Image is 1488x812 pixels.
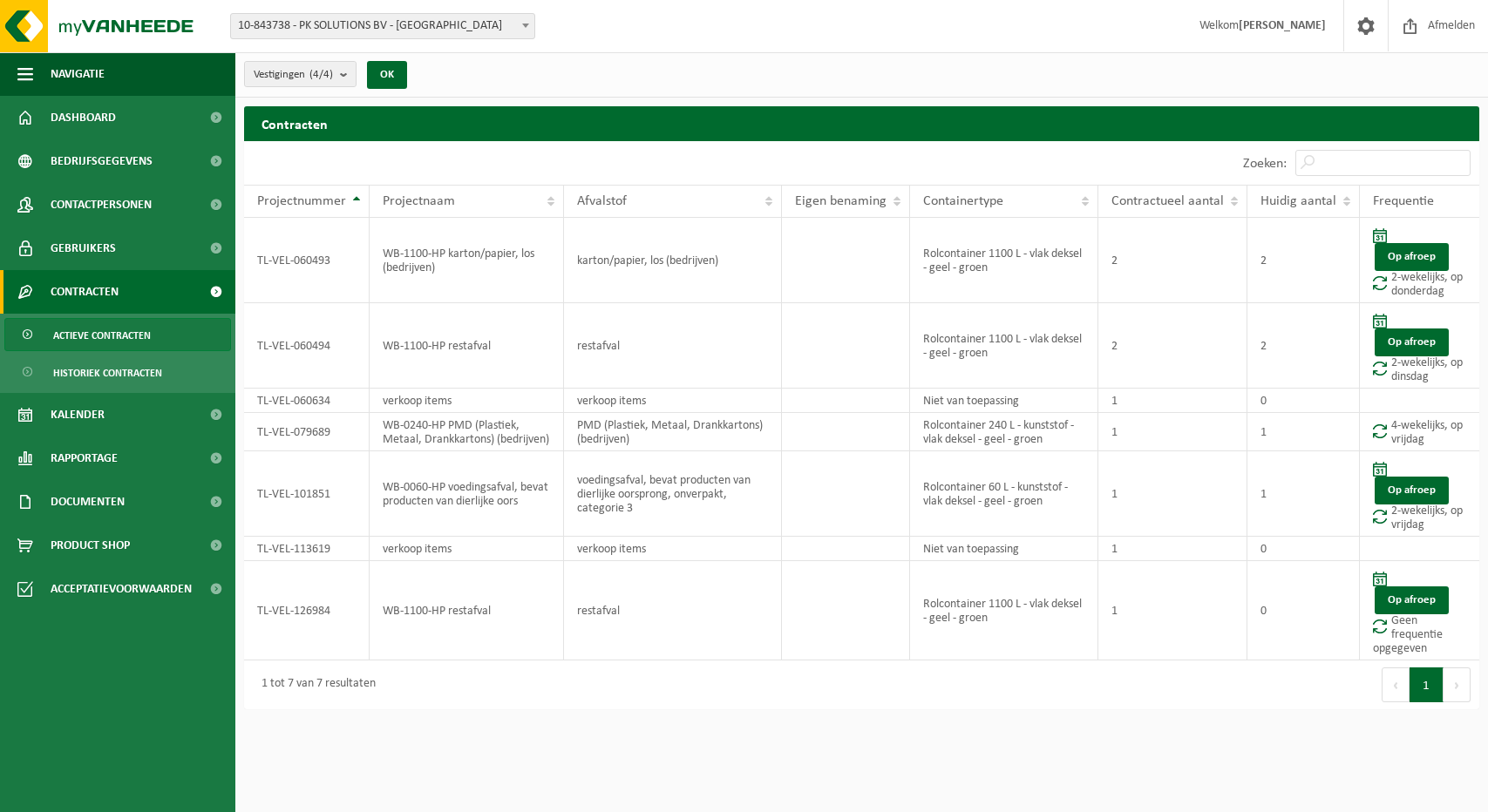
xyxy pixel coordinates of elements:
[1247,537,1360,561] td: 0
[923,194,1003,208] span: Containertype
[244,561,370,660] td: TL-VEL-126984
[370,451,564,537] td: WB-0060-HP voedingsafval, bevat producten van dierlijke oors
[51,567,192,611] span: Acceptatievoorwaarden
[910,303,1098,389] td: Rolcontainer 1100 L - vlak deksel - geel - groen
[1247,389,1360,413] td: 0
[51,52,105,96] span: Navigatie
[577,194,627,208] span: Afvalstof
[1247,451,1360,537] td: 1
[1360,561,1479,660] td: Geen frequentie opgegeven
[1373,194,1434,208] span: Frequentie
[564,389,782,413] td: verkoop items
[254,62,333,88] span: Vestigingen
[564,413,782,451] td: PMD (Plastiek, Metaal, Drankkartons) (bedrijven)
[1239,19,1326,32] strong: [PERSON_NAME]
[910,451,1098,537] td: Rolcontainer 60 L - kunststof - vlak deksel - geel - groen
[51,436,118,480] span: Rapportage
[244,413,370,451] td: TL-VEL-079689
[1098,218,1247,303] td: 2
[1375,477,1449,504] a: Op afroep
[244,61,357,87] button: Vestigingen(4/4)
[51,524,130,567] span: Product Shop
[1098,561,1247,660] td: 1
[564,218,782,303] td: karton/papier, los (bedrijven)
[1247,561,1360,660] td: 0
[309,69,333,80] count: (4/4)
[257,194,346,208] span: Projectnummer
[564,537,782,561] td: verkoop items
[1360,413,1479,451] td: 4-wekelijks, op vrijdag
[244,389,370,413] td: TL-VEL-060634
[370,218,564,303] td: WB-1100-HP karton/papier, los (bedrijven)
[1247,218,1360,303] td: 2
[1098,389,1247,413] td: 1
[1360,451,1479,537] td: 2-wekelijks, op vrijdag
[1098,413,1247,451] td: 1
[1247,303,1360,389] td: 2
[564,303,782,389] td: restafval
[564,561,782,660] td: restafval
[244,106,1479,140] h2: Contracten
[795,194,887,208] span: Eigen benaming
[370,303,564,389] td: WB-1100-HP restafval
[244,537,370,561] td: TL-VEL-113619
[1260,194,1336,208] span: Huidig aantal
[370,537,564,561] td: verkoop items
[910,561,1098,660] td: Rolcontainer 1100 L - vlak deksel - geel - groen
[1111,194,1224,208] span: Contractueel aantal
[370,389,564,413] td: verkoop items
[51,393,105,436] span: Kalender
[51,227,116,270] span: Gebruikers
[370,561,564,660] td: WB-1100-HP restafval
[564,451,782,537] td: voedingsafval, bevat producten van dierlijke oorsprong, onverpakt, categorie 3
[910,413,1098,451] td: Rolcontainer 240 L - kunststof - vlak deksel - geel - groen
[230,13,535,39] span: 10-843738 - PK SOLUTIONS BV - MECHELEN
[383,194,455,208] span: Projectnaam
[253,669,376,700] div: 1 tot 7 van 7 resultaten
[53,319,151,352] span: Actieve contracten
[1098,451,1247,537] td: 1
[367,61,407,89] button: OK
[53,356,162,389] span: Historiek contracten
[244,218,370,303] td: TL-VEL-060493
[51,480,125,524] span: Documenten
[1360,303,1479,389] td: 2-wekelijks, op dinsdag
[1247,413,1360,451] td: 1
[910,218,1098,303] td: Rolcontainer 1100 L - vlak deksel - geel - groen
[910,537,1098,561] td: Niet van toepassing
[244,451,370,537] td: TL-VEL-101851
[1098,303,1247,389] td: 2
[1410,667,1444,702] button: 1
[1243,157,1287,171] label: Zoeken:
[1382,667,1410,702] button: Previous
[1444,667,1471,702] button: Next
[51,96,116,139] span: Dashboard
[4,355,231,389] a: Historiek contracten
[1375,586,1449,614] a: Op afroep
[231,14,534,38] span: 10-843738 - PK SOLUTIONS BV - MECHELEN
[1375,328,1449,356] a: Op afroep
[4,318,231,351] a: Actieve contracten
[910,389,1098,413] td: Niet van toepassing
[1360,218,1479,303] td: 2-wekelijks, op donderdag
[1098,537,1247,561] td: 1
[1375,243,1449,271] a: Op afroep
[51,270,119,314] span: Contracten
[51,183,152,227] span: Contactpersonen
[370,413,564,451] td: WB-0240-HP PMD (Plastiek, Metaal, Drankkartons) (bedrijven)
[244,303,370,389] td: TL-VEL-060494
[51,139,153,183] span: Bedrijfsgegevens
